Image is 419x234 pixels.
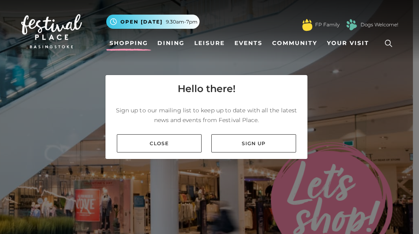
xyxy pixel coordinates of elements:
a: Leisure [191,36,228,51]
h4: Hello there! [178,82,236,96]
span: Your Visit [327,39,369,47]
img: Festival Place Logo [21,14,82,48]
a: Dogs Welcome! [361,21,398,28]
a: Close [117,134,202,152]
a: Community [269,36,320,51]
a: Dining [154,36,188,51]
button: Open [DATE] 9.30am-7pm [106,15,200,29]
p: Sign up to our mailing list to keep up to date with all the latest news and events from Festival ... [112,105,301,125]
span: 9.30am-7pm [166,18,198,26]
span: Open [DATE] [120,18,163,26]
a: Your Visit [324,36,376,51]
a: Shopping [106,36,151,51]
a: Sign up [211,134,296,152]
a: Events [231,36,266,51]
a: FP Family [315,21,339,28]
